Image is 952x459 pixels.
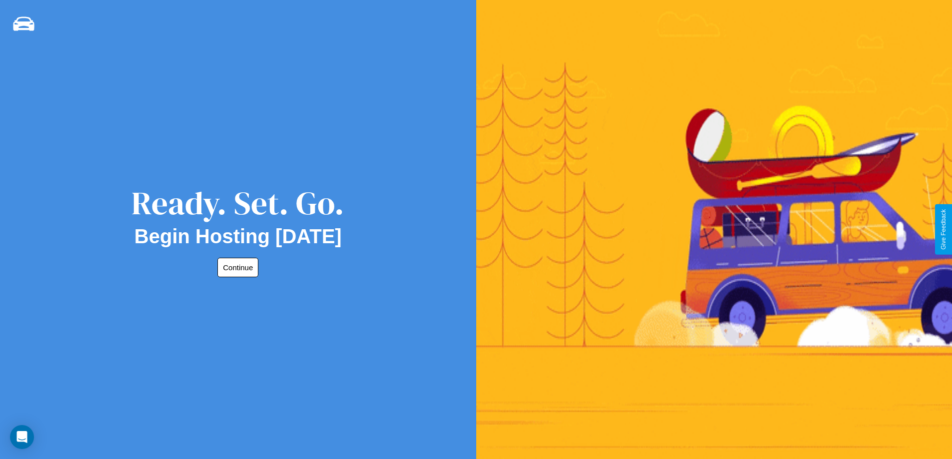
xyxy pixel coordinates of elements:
[940,209,947,250] div: Give Feedback
[10,425,34,449] div: Open Intercom Messenger
[217,258,258,277] button: Continue
[134,225,342,248] h2: Begin Hosting [DATE]
[131,181,344,225] div: Ready. Set. Go.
